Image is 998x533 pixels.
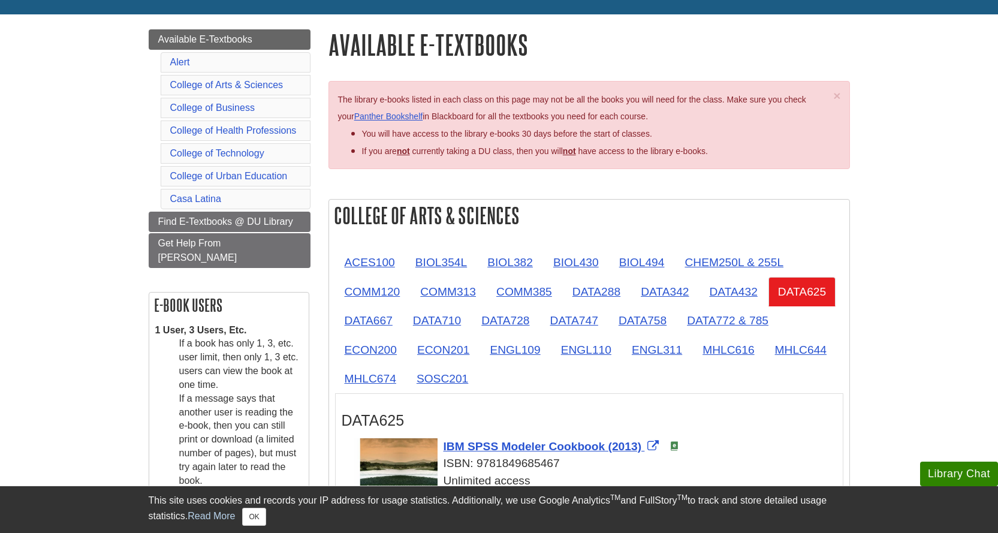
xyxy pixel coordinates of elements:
span: Get Help From [PERSON_NAME] [158,238,237,263]
a: Panther Bookshelf [354,112,423,121]
div: ISBN: 9781849685467 [354,455,837,472]
a: Find E-Textbooks @ DU Library [149,212,310,232]
a: College of Business [170,103,255,113]
a: COMM120 [335,277,410,306]
a: BIOL382 [478,248,542,277]
a: College of Arts & Sciences [170,80,284,90]
dd: If a book has only 1, 3, etc. user limit, then only 1, 3 etc. users can view the book at one time... [179,337,303,487]
a: DATA747 [541,306,608,335]
a: Read More [188,511,235,521]
img: e-Book [670,441,679,451]
h2: E-book Users [149,293,309,318]
dt: 1 User, 3 Users, Etc. [155,324,303,338]
span: If you are currently taking a DU class, then you will have access to the library e-books. [362,146,708,156]
h1: Available E-Textbooks [328,29,850,60]
a: MHLC674 [335,364,406,393]
a: Get Help From [PERSON_NAME] [149,233,310,268]
a: DATA758 [609,306,676,335]
a: SOSC201 [407,364,478,393]
a: DATA625 [768,277,836,306]
a: College of Urban Education [170,171,288,181]
a: MHLC616 [693,335,764,365]
span: × [833,89,840,103]
a: CHEM250L & 255L [675,248,793,277]
a: DATA728 [472,306,539,335]
a: ECON201 [408,335,479,365]
a: DATA342 [631,277,698,306]
img: Cover Art [354,438,438,526]
strong: not [397,146,410,156]
a: ENGL109 [480,335,550,365]
a: College of Technology [170,148,264,158]
u: not [563,146,576,156]
a: ENGL311 [622,335,692,365]
a: DATA710 [403,306,471,335]
a: Alert [170,57,190,67]
a: ECON200 [335,335,406,365]
a: BIOL494 [610,248,674,277]
a: COMM313 [411,277,486,306]
a: Available E-Textbooks [149,29,310,50]
span: You will have access to the library e-books 30 days before the start of classes. [362,129,652,138]
span: Find E-Textbooks @ DU Library [158,216,293,227]
a: ACES100 [335,248,405,277]
h2: College of Arts & Sciences [329,200,849,231]
sup: TM [610,493,620,502]
h3: DATA625 [342,412,837,429]
a: MHLC644 [765,335,836,365]
a: DATA667 [335,306,402,335]
span: IBM SPSS Modeler Cookbook (2013) [444,440,642,453]
span: Available E-Textbooks [158,34,252,44]
a: Link opens in new window [444,440,662,453]
a: COMM385 [487,277,562,306]
a: DATA432 [699,277,767,306]
a: BIOL430 [544,248,608,277]
a: DATA288 [563,277,630,306]
a: Casa Latina [170,194,221,204]
div: This site uses cookies and records your IP address for usage statistics. Additionally, we use Goo... [149,493,850,526]
a: DATA772 & 785 [677,306,778,335]
button: Close [833,89,840,102]
a: College of Health Professions [170,125,297,135]
button: Close [242,508,266,526]
sup: TM [677,493,688,502]
button: Library Chat [920,462,998,486]
a: BIOL354L [406,248,477,277]
span: The library e-books listed in each class on this page may not be all the books you will need for ... [338,95,806,122]
a: ENGL110 [551,335,621,365]
div: Unlimited access [354,472,837,524]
